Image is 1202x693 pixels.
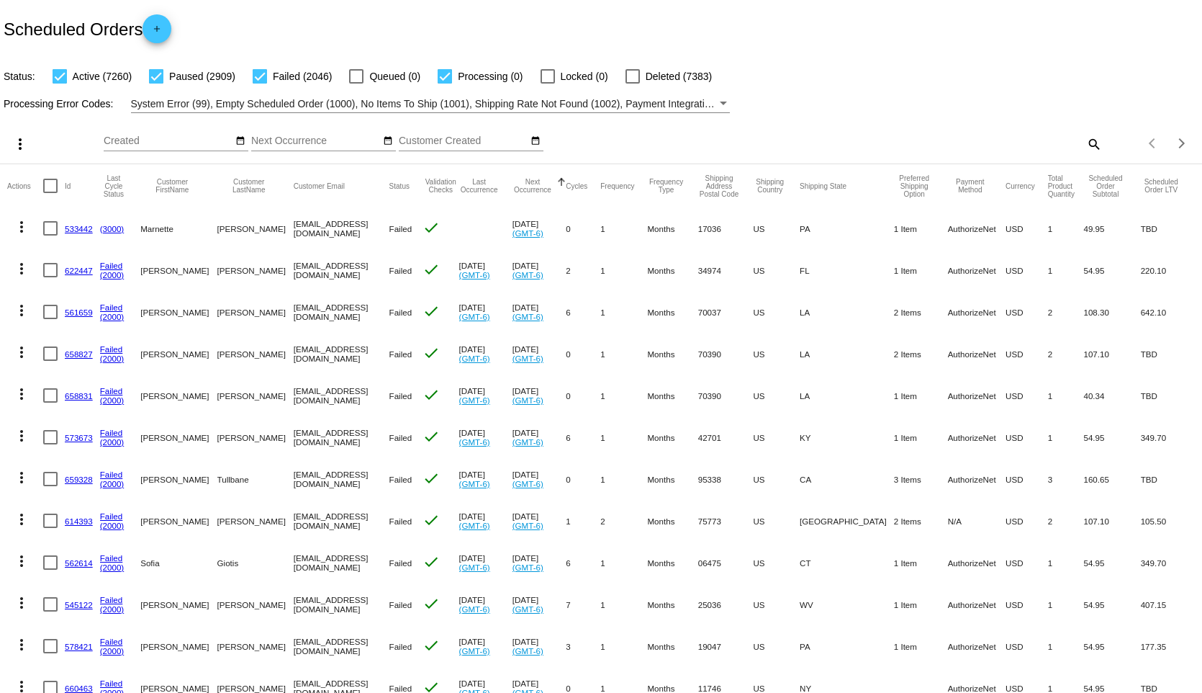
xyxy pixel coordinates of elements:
[217,333,294,375] mat-cell: [PERSON_NAME]
[1141,333,1195,375] mat-cell: TBD
[140,458,217,500] mat-cell: [PERSON_NAME]
[1083,207,1140,249] mat-cell: 49.95
[12,135,29,153] mat-icon: more_vert
[1048,625,1084,667] mat-cell: 1
[894,207,948,249] mat-cell: 1 Item
[65,558,93,568] a: 562614
[140,178,204,194] button: Change sorting for CustomerFirstName
[1048,500,1084,542] mat-cell: 2
[948,375,1006,416] mat-cell: AuthorizeNet
[753,207,800,249] mat-cell: US
[389,182,410,190] button: Change sorting for Status
[1141,500,1195,542] mat-cell: 105.50
[894,375,948,416] mat-cell: 1 Item
[698,207,754,249] mat-cell: 17036
[800,625,894,667] mat-cell: PA
[894,174,935,198] button: Change sorting for PreferredShippingOption
[566,333,600,375] mat-cell: 0
[600,182,634,190] button: Change sorting for Frequency
[647,625,697,667] mat-cell: Months
[459,270,490,280] a: (GMT-6)
[512,312,543,321] a: (GMT-6)
[459,437,490,447] a: (GMT-6)
[1083,458,1140,500] mat-cell: 160.65
[512,458,566,500] mat-cell: [DATE]
[459,625,512,667] mat-cell: [DATE]
[1141,207,1195,249] mat-cell: TBD
[13,553,30,570] mat-icon: more_vert
[600,500,647,542] mat-cell: 2
[512,646,543,656] a: (GMT-6)
[800,458,894,500] mat-cell: CA
[566,375,600,416] mat-cell: 0
[948,207,1006,249] mat-cell: AuthorizeNet
[647,542,697,584] mat-cell: Months
[140,333,217,375] mat-cell: [PERSON_NAME]
[512,500,566,542] mat-cell: [DATE]
[512,416,566,458] mat-cell: [DATE]
[459,291,512,333] mat-cell: [DATE]
[100,511,123,521] a: Failed
[512,542,566,584] mat-cell: [DATE]
[1048,458,1084,500] mat-cell: 3
[753,584,800,625] mat-cell: US
[698,333,754,375] mat-cell: 70390
[459,500,512,542] mat-cell: [DATE]
[65,349,93,359] a: 658827
[65,642,93,651] a: 578421
[459,646,490,656] a: (GMT-6)
[512,604,543,614] a: (GMT-6)
[100,354,125,363] a: (2000)
[753,458,800,500] mat-cell: US
[13,469,30,486] mat-icon: more_vert
[459,563,490,572] a: (GMT-6)
[1048,333,1084,375] mat-cell: 2
[566,542,600,584] mat-cell: 6
[1006,333,1048,375] mat-cell: USD
[1048,584,1084,625] mat-cell: 1
[800,416,894,458] mat-cell: KY
[600,207,647,249] mat-cell: 1
[140,584,217,625] mat-cell: [PERSON_NAME]
[65,182,71,190] button: Change sorting for Id
[800,375,894,416] mat-cell: LA
[647,333,697,375] mat-cell: Months
[140,249,217,291] mat-cell: [PERSON_NAME]
[566,182,587,190] button: Change sorting for Cycles
[894,249,948,291] mat-cell: 1 Item
[600,458,647,500] mat-cell: 1
[600,542,647,584] mat-cell: 1
[894,291,948,333] mat-cell: 2 Items
[600,625,647,667] mat-cell: 1
[100,303,123,312] a: Failed
[100,553,123,563] a: Failed
[800,542,894,584] mat-cell: CT
[217,178,281,194] button: Change sorting for CustomerLastName
[459,333,512,375] mat-cell: [DATE]
[1048,542,1084,584] mat-cell: 1
[65,266,93,275] a: 622447
[13,302,30,319] mat-icon: more_vert
[566,416,600,458] mat-cell: 6
[100,437,125,447] a: (2000)
[894,542,948,584] mat-cell: 1 Item
[1141,249,1195,291] mat-cell: 220.10
[1048,249,1084,291] mat-cell: 1
[217,416,294,458] mat-cell: [PERSON_NAME]
[600,333,647,375] mat-cell: 1
[131,95,731,113] mat-select: Filter by Processing Error Codes
[753,375,800,416] mat-cell: US
[698,291,754,333] mat-cell: 70037
[698,542,754,584] mat-cell: 06475
[948,291,1006,333] mat-cell: AuthorizeNet
[512,584,566,625] mat-cell: [DATE]
[800,500,894,542] mat-cell: [GEOGRAPHIC_DATA]
[698,416,754,458] mat-cell: 42701
[100,224,125,233] a: (3000)
[1141,178,1182,194] button: Change sorting for LifetimeValue
[459,458,512,500] mat-cell: [DATE]
[600,249,647,291] mat-cell: 1
[1006,416,1048,458] mat-cell: USD
[217,207,294,249] mat-cell: [PERSON_NAME]
[140,625,217,667] mat-cell: [PERSON_NAME]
